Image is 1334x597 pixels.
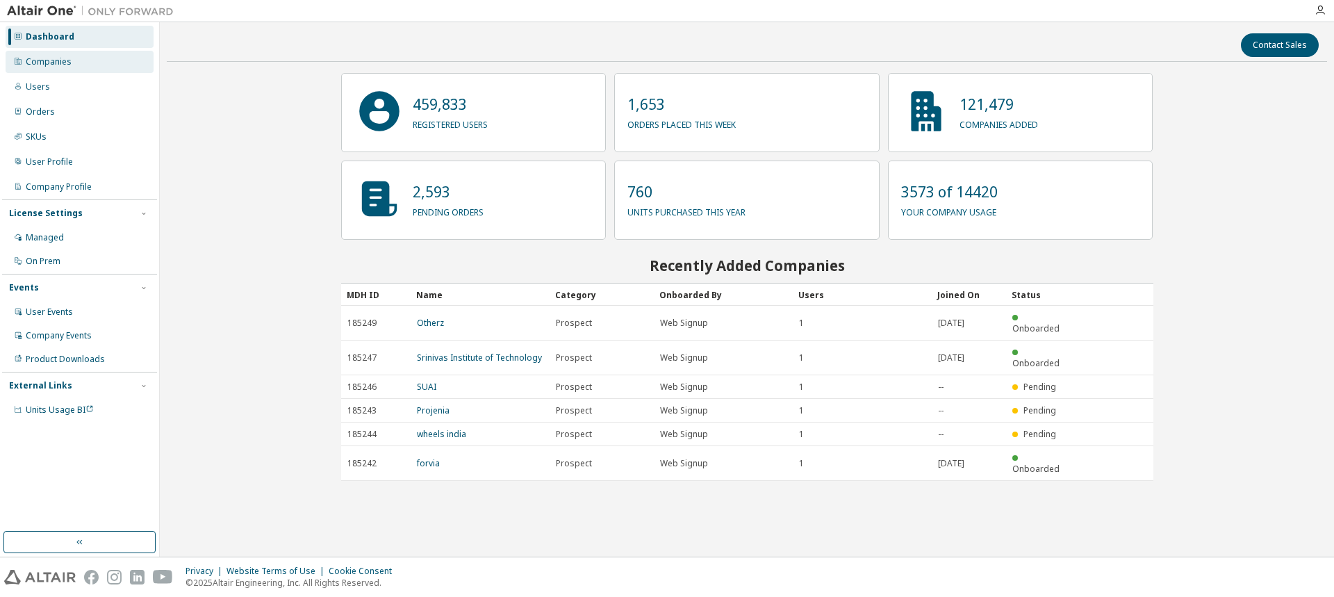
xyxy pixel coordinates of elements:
span: 185247 [347,352,377,363]
span: [DATE] [938,458,964,469]
div: SKUs [26,131,47,142]
p: your company usage [901,202,998,218]
p: © 2025 Altair Engineering, Inc. All Rights Reserved. [186,577,400,589]
span: Onboarded [1012,357,1060,369]
p: companies added [960,115,1038,131]
span: Pending [1023,428,1056,440]
div: User Profile [26,156,73,167]
span: -- [938,405,944,416]
a: wheels india [417,428,466,440]
p: orders placed this week [627,115,736,131]
a: Srinivas Institute of Technology [417,352,542,363]
span: Web Signup [660,318,708,329]
span: Web Signup [660,405,708,416]
span: Prospect [556,382,592,393]
div: On Prem [26,256,60,267]
span: 185243 [347,405,377,416]
span: 1 [799,458,804,469]
div: Name [416,284,544,306]
span: 1 [799,318,804,329]
img: Altair One [7,4,181,18]
div: Users [26,81,50,92]
img: facebook.svg [84,570,99,584]
span: Web Signup [660,352,708,363]
span: Units Usage BI [26,404,94,416]
p: 1,653 [627,94,736,115]
a: Otherz [417,317,444,329]
div: Managed [26,232,64,243]
span: -- [938,382,944,393]
img: altair_logo.svg [4,570,76,584]
div: Status [1012,284,1070,306]
span: Prospect [556,429,592,440]
span: [DATE] [938,318,964,329]
span: 185242 [347,458,377,469]
span: Web Signup [660,458,708,469]
div: Companies [26,56,72,67]
div: Privacy [186,566,227,577]
span: [DATE] [938,352,964,363]
div: Users [798,284,926,306]
div: User Events [26,306,73,318]
a: forvia [417,457,440,469]
span: Web Signup [660,382,708,393]
a: Projenia [417,404,450,416]
div: MDH ID [347,284,405,306]
span: 1 [799,405,804,416]
span: Prospect [556,318,592,329]
span: Pending [1023,404,1056,416]
img: youtube.svg [153,570,173,584]
h2: Recently Added Companies [341,256,1153,275]
div: Dashboard [26,31,74,42]
span: Onboarded [1012,322,1060,334]
div: Company Events [26,330,92,341]
div: Onboarded By [659,284,787,306]
p: 2,593 [413,181,484,202]
div: Events [9,282,39,293]
div: External Links [9,380,72,391]
div: License Settings [9,208,83,219]
span: Web Signup [660,429,708,440]
p: pending orders [413,202,484,218]
a: SUAI [417,381,436,393]
div: Product Downloads [26,354,105,365]
p: 459,833 [413,94,488,115]
span: Prospect [556,352,592,363]
div: Website Terms of Use [227,566,329,577]
p: 760 [627,181,746,202]
p: registered users [413,115,488,131]
span: 1 [799,382,804,393]
span: 185244 [347,429,377,440]
p: 3573 of 14420 [901,181,998,202]
p: units purchased this year [627,202,746,218]
span: Onboarded [1012,463,1060,475]
span: 185249 [347,318,377,329]
span: 1 [799,352,804,363]
div: Category [555,284,648,306]
span: Prospect [556,405,592,416]
img: linkedin.svg [130,570,145,584]
span: -- [938,429,944,440]
button: Contact Sales [1241,33,1319,57]
span: Pending [1023,381,1056,393]
div: Company Profile [26,181,92,193]
span: 185246 [347,382,377,393]
span: Prospect [556,458,592,469]
div: Joined On [937,284,1000,306]
img: instagram.svg [107,570,122,584]
p: 121,479 [960,94,1038,115]
div: Cookie Consent [329,566,400,577]
div: Orders [26,106,55,117]
span: 1 [799,429,804,440]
